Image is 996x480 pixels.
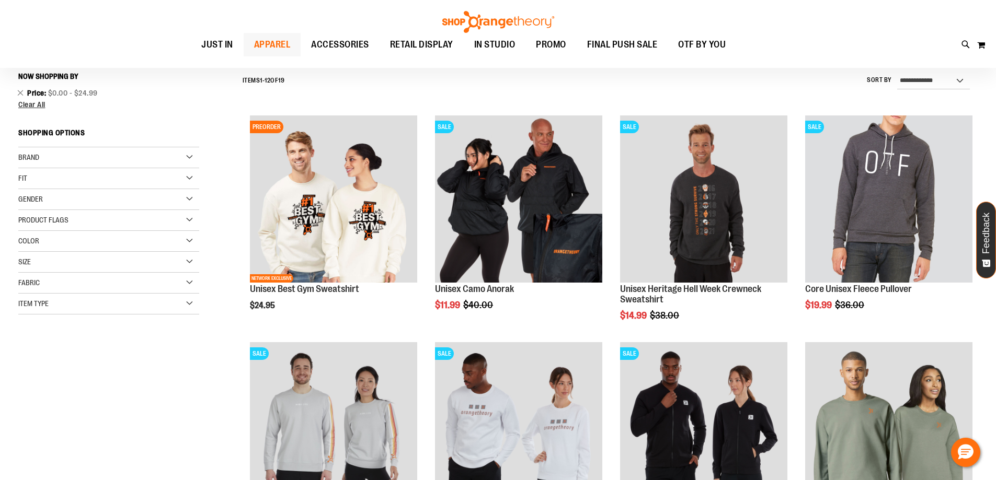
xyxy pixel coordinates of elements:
[435,284,514,294] a: Unisex Camo Anorak
[250,115,417,284] a: Unisex Best Gym SweatshirtPREORDERNETWORK EXCLUSIVE
[18,237,39,245] span: Color
[981,213,991,254] span: Feedback
[18,100,45,109] span: Clear All
[805,284,912,294] a: Core Unisex Fleece Pullover
[678,33,726,56] span: OTF BY YOU
[805,121,824,133] span: SALE
[805,115,972,284] a: Product image for Core Unisex Fleece PulloverSALE
[18,153,39,161] span: Brand
[805,115,972,283] img: Product image for Core Unisex Fleece Pullover
[474,33,516,56] span: IN STUDIO
[250,121,283,133] span: PREORDER
[430,110,608,337] div: product
[191,33,244,57] a: JUST IN
[976,202,996,278] button: Feedback - Show survey
[463,300,495,310] span: $40.00
[577,33,668,57] a: FINAL PUSH SALE
[441,11,556,33] img: Shop Orangetheory
[250,284,359,294] a: Unisex Best Gym Sweatshirt
[250,347,269,360] span: SALE
[245,110,422,337] div: product
[435,347,454,360] span: SALE
[260,77,262,84] span: 1
[18,216,68,224] span: Product Flags
[250,301,277,310] span: $24.95
[243,73,285,89] h2: Items - of
[27,89,48,97] span: Price
[278,77,284,84] span: 19
[620,121,639,133] span: SALE
[435,115,602,283] img: Product image for Unisex Camo Anorak
[18,195,43,203] span: Gender
[620,115,787,284] a: Product image for Unisex Heritage Hell Week Crewneck SweatshirtSALE
[525,33,577,57] a: PROMO
[18,278,40,287] span: Fabric
[18,101,199,108] a: Clear All
[254,33,291,56] span: APPAREL
[620,310,648,321] span: $14.99
[18,257,31,266] span: Size
[805,300,833,310] span: $19.99
[615,110,793,347] div: product
[435,115,602,284] a: Product image for Unisex Camo AnorakSALE
[650,310,681,321] span: $38.00
[301,33,380,57] a: ACCESSORIES
[244,33,301,56] a: APPAREL
[668,33,736,57] a: OTF BY YOU
[536,33,566,56] span: PROMO
[800,110,978,337] div: product
[265,77,270,84] span: 12
[390,33,453,56] span: RETAIL DISPLAY
[18,67,84,85] button: Now Shopping by
[18,174,27,182] span: Fit
[835,300,866,310] span: $36.00
[435,300,462,310] span: $11.99
[620,347,639,360] span: SALE
[48,89,98,97] span: $0.00 - $24.99
[18,299,49,308] span: Item Type
[867,76,892,85] label: Sort By
[18,124,199,147] strong: Shopping Options
[587,33,658,56] span: FINAL PUSH SALE
[620,115,787,283] img: Product image for Unisex Heritage Hell Week Crewneck Sweatshirt
[380,33,464,57] a: RETAIL DISPLAY
[311,33,369,56] span: ACCESSORIES
[435,121,454,133] span: SALE
[620,284,761,305] a: Unisex Heritage Hell Week Crewneck Sweatshirt
[201,33,233,56] span: JUST IN
[464,33,526,57] a: IN STUDIO
[250,274,293,283] span: NETWORK EXCLUSIVE
[250,115,417,283] img: Unisex Best Gym Sweatshirt
[951,438,980,467] button: Hello, have a question? Let’s chat.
